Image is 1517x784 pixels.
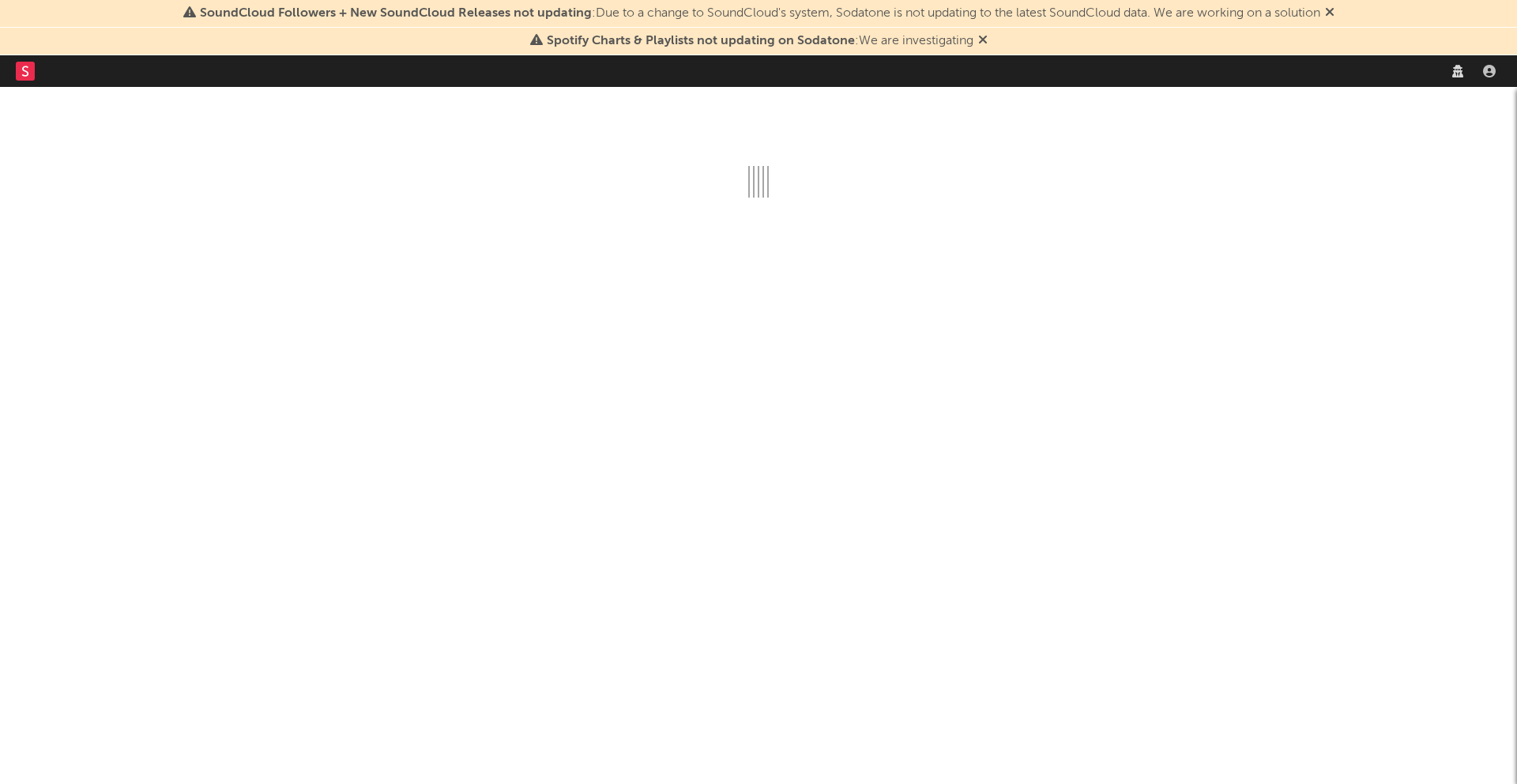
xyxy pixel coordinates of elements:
[200,7,592,20] span: SoundCloud Followers + New SoundCloud Releases not updating
[547,35,855,47] span: Spotify Charts & Playlists not updating on Sodatone
[1325,7,1334,20] span: Dismiss
[547,35,973,47] span: : We are investigating
[200,7,1320,20] span: : Due to a change to SoundCloud's system, Sodatone is not updating to the latest SoundCloud data....
[978,35,988,47] span: Dismiss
